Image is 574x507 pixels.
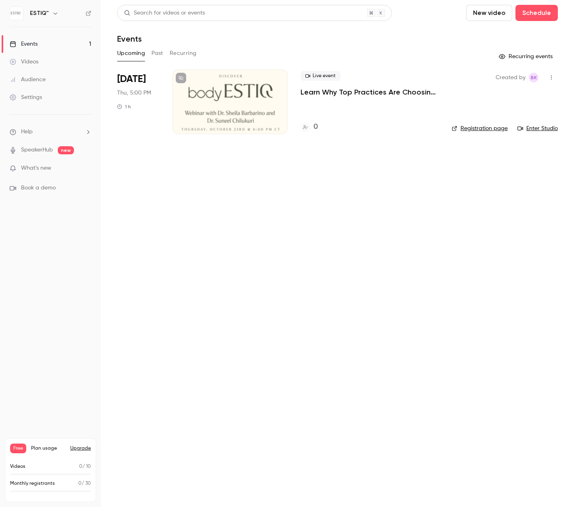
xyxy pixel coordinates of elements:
[151,47,163,60] button: Past
[515,5,558,21] button: Schedule
[6,78,155,97] div: Operator says…
[142,3,156,18] div: Close
[7,248,155,261] textarea: Message…
[21,128,33,136] span: Help
[51,265,58,271] button: Start recording
[17,111,145,121] div: You will be notified here and by email
[301,71,341,81] span: Live event
[13,83,111,91] div: Give the team a way to reach you:
[6,170,132,211] div: Hello,the channel is the page where you can publish all your upcoming events and replays[PERSON_N...
[35,153,138,160] div: joined the conversation
[170,47,197,60] button: Recurring
[10,7,23,20] img: ESTIQ™
[6,170,155,229] div: Salim says…
[126,3,142,19] button: Home
[139,261,151,274] button: Send a message…
[10,480,55,487] p: Monthly registrants
[13,175,126,206] div: Hello, the channel is the page where you can publish all your upcoming events and replays
[21,184,56,192] span: Book a demo
[10,93,42,101] div: Settings
[30,9,49,17] h6: ESTIQ™
[10,463,25,470] p: Videos
[10,444,26,453] span: Free
[39,10,75,18] p: Active 6h ago
[78,480,91,487] p: / 30
[124,9,205,17] div: Search for videos or events
[78,481,82,486] span: 0
[36,51,149,67] div: What is a "Channel", is this the company profile?
[21,146,53,154] a: SpeakerHub
[117,103,131,110] div: 1 h
[17,123,145,131] input: Enter your email
[24,152,32,160] img: Profile image for Salim
[23,4,36,17] img: Profile image for Salim
[82,165,91,172] iframe: Noticeable Trigger
[6,78,118,96] div: Give the team a way to reach you:
[6,46,155,78] div: user says…
[117,89,151,97] span: Thu, 5:00 PM
[6,97,155,151] div: Operator says…
[38,265,45,271] button: Upload attachment
[301,122,318,133] a: 0
[31,445,65,452] span: Plan usage
[35,154,80,159] b: [PERSON_NAME]
[6,151,155,170] div: Salim says…
[117,34,142,44] h1: Events
[13,265,19,271] button: Emoji picker
[10,58,38,66] div: Videos
[79,464,82,469] span: 0
[39,4,92,10] h1: [PERSON_NAME]
[29,46,155,72] div: What is a "Channel", is this the company profile?
[10,128,91,136] li: help-dropdown-opener
[531,73,537,82] span: BK
[452,124,508,133] a: Registration page
[10,40,38,48] div: Events
[529,73,538,82] span: Brian Kirk
[70,445,91,452] button: Upgrade
[495,50,558,63] button: Recurring events
[58,146,74,154] span: new
[79,463,91,470] p: / 10
[517,124,558,133] a: Enter Studio
[117,73,146,86] span: [DATE]
[117,47,145,60] button: Upcoming
[496,73,526,82] span: Created by
[13,212,76,217] div: [PERSON_NAME] • [DATE]
[10,76,46,84] div: Audience
[21,164,51,173] span: What's new
[313,122,318,133] h4: 0
[466,5,512,21] button: New video
[5,3,21,19] button: go back
[25,265,32,271] button: Gif picker
[117,69,160,134] div: Oct 23 Thu, 6:00 PM (America/Chicago)
[301,87,439,97] a: Learn Why Top Practices Are Choosing bodyESTIQ™ — A Live Discussion with [PERSON_NAME] & [PERSON_...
